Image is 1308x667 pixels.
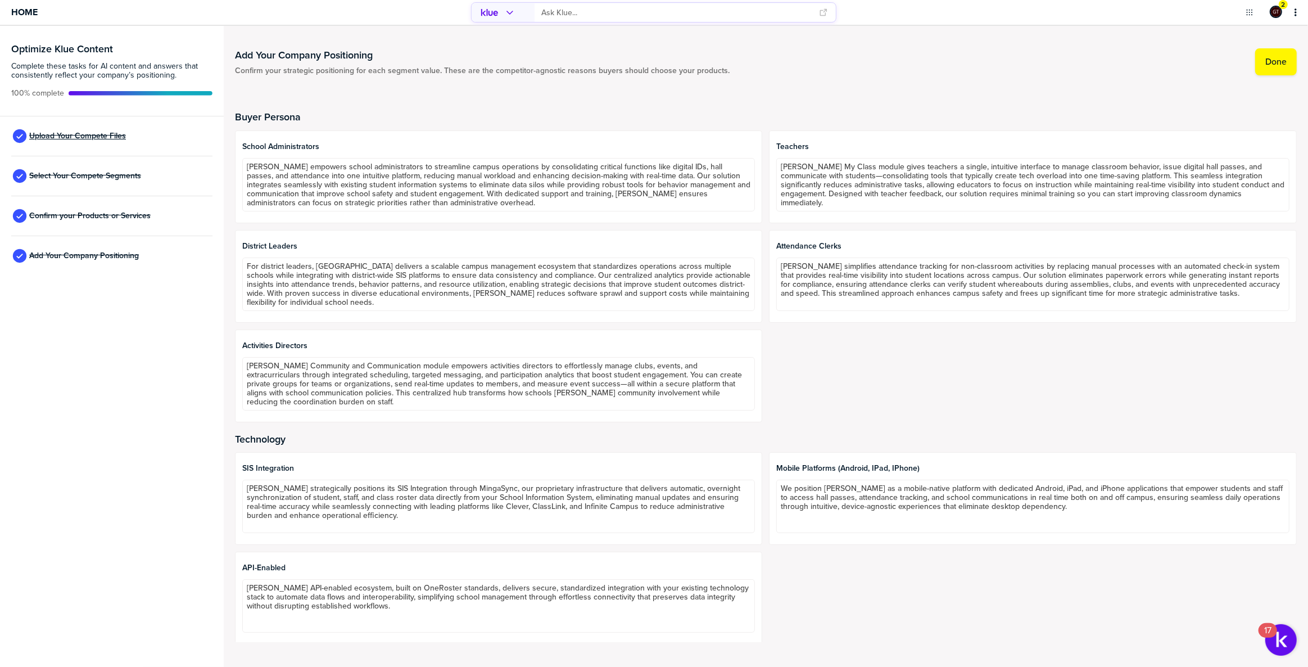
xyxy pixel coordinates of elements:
[1282,1,1286,9] span: 2
[11,7,38,17] span: Home
[242,341,755,350] span: Activities Directors
[11,44,212,54] h3: Optimize Klue Content
[29,172,141,181] span: Select Your Compete Segments
[1269,4,1283,19] a: Edit Profile
[242,357,755,411] textarea: [PERSON_NAME] Community and Communication module empowers activities directors to effortlessly ma...
[1271,7,1281,17] img: ee1355cada6433fc92aa15fbfe4afd43-sml.png
[242,142,755,151] span: School Administrators
[29,211,151,220] span: Confirm your Products or Services
[776,242,1289,251] span: Attendance Clerks
[1264,630,1271,645] div: 17
[29,132,126,141] span: Upload Your Compete Files
[235,66,730,75] span: Confirm your strategic positioning for each segment value. These are the competitor-agnostic reas...
[242,158,755,211] textarea: [PERSON_NAME] empowers school administrators to streamline campus operations by consolidating cri...
[776,480,1289,533] textarea: We position [PERSON_NAME] as a mobile-native platform with dedicated Android, iPad, and iPhone ap...
[29,251,139,260] span: Add Your Company Positioning
[776,158,1289,211] textarea: [PERSON_NAME] My Class module gives teachers a single, intuitive interface to manage classroom be...
[235,111,1297,123] h2: Buyer Persona
[242,480,755,533] textarea: [PERSON_NAME] strategically positions its SIS Integration through MingaSync, our proprietary infr...
[242,258,755,311] textarea: For district leaders, [GEOGRAPHIC_DATA] delivers a scalable campus management ecosystem that stan...
[242,579,755,633] textarea: [PERSON_NAME] API-enabled ecosystem, built on OneRoster standards, delivers secure, standardized ...
[242,242,755,251] span: District Leaders
[776,464,1289,473] span: Mobile Platforms (Android, iPad, iPhone)
[1265,56,1287,67] label: Done
[1265,624,1297,656] button: Open Resource Center, 17 new notifications
[1255,48,1297,75] button: Done
[235,48,730,62] h1: Add Your Company Positioning
[776,258,1289,311] textarea: [PERSON_NAME] simplifies attendance tracking for non-classroom activities by replacing manual pro...
[242,564,755,573] span: API-enabled
[242,464,755,473] span: SIS Integration
[541,3,812,22] input: Ask Klue...
[1270,6,1282,18] div: Graham Tutti
[235,434,1297,445] h2: Technology
[11,62,212,80] span: Complete these tasks for AI content and answers that consistently reflect your company’s position...
[776,142,1289,151] span: Teachers
[1244,7,1255,18] button: Open Drop
[11,89,64,98] span: Active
